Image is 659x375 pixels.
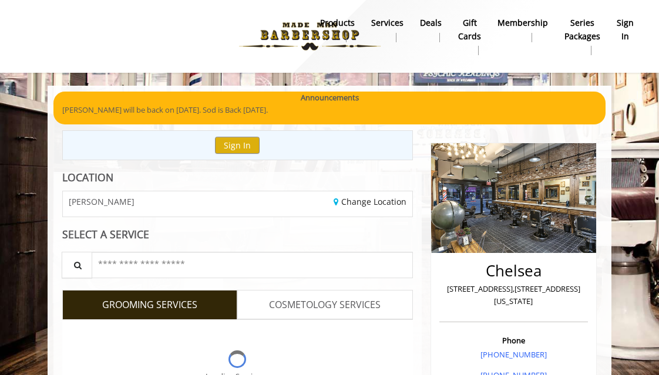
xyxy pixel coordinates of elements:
[62,252,92,278] button: Service Search
[608,15,642,45] a: sign insign in
[442,336,585,344] h3: Phone
[489,15,556,45] a: MembershipMembership
[69,197,135,206] span: [PERSON_NAME]
[301,92,359,104] b: Announcements
[420,16,442,29] b: Deals
[215,137,260,154] button: Sign In
[412,15,450,45] a: DealsDeals
[363,15,412,45] a: ServicesServices
[102,298,197,313] span: GROOMING SERVICES
[371,16,404,29] b: Services
[269,298,381,313] span: COSMETOLOGY SERVICES
[442,283,585,308] p: [STREET_ADDRESS],[STREET_ADDRESS][US_STATE]
[450,15,489,58] a: Gift cardsgift cards
[617,16,634,43] b: sign in
[320,16,355,29] b: products
[62,229,413,240] div: SELECT A SERVICE
[564,16,600,43] b: Series packages
[480,349,547,360] a: [PHONE_NUMBER]
[458,16,481,43] b: gift cards
[62,170,113,184] b: LOCATION
[334,196,406,207] a: Change Location
[556,15,608,58] a: Series packagesSeries packages
[497,16,548,29] b: Membership
[229,4,391,69] img: Made Man Barbershop logo
[312,15,363,45] a: Productsproducts
[442,262,585,279] h2: Chelsea
[62,104,597,116] p: [PERSON_NAME] will be back on [DATE]. Sod is Back [DATE].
